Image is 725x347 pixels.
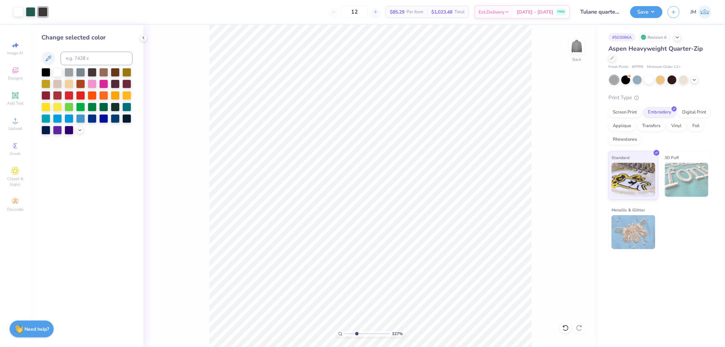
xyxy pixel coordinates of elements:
[575,5,625,19] input: Untitled Design
[643,107,676,118] div: Embroidery
[630,6,662,18] button: Save
[431,8,452,16] span: $1,023.48
[61,52,133,65] input: e.g. 7428 c
[517,8,553,16] span: [DATE] - [DATE]
[665,154,679,161] span: 3D Puff
[407,8,423,16] span: Per Item
[3,176,27,187] span: Clipart & logos
[479,8,504,16] span: Est. Delivery
[41,33,133,42] div: Change selected color
[608,121,636,131] div: Applique
[570,39,584,53] img: Back
[341,6,368,18] input: – –
[7,50,23,56] span: Image AI
[647,64,681,70] span: Minimum Order: 12 +
[611,206,645,213] span: Metallic & Glitter
[667,121,686,131] div: Vinyl
[608,45,703,53] span: Aspen Heavyweight Quarter-Zip
[611,154,629,161] span: Standard
[7,207,23,212] span: Decorate
[665,163,709,197] img: 3D Puff
[690,5,711,19] a: JM
[632,64,643,70] span: # FP95
[8,75,23,81] span: Designs
[454,8,465,16] span: Total
[638,121,665,131] div: Transfers
[611,215,655,249] img: Metallic & Glitter
[608,94,711,102] div: Print Type
[25,326,49,332] strong: Need help?
[7,101,23,106] span: Add Text
[10,151,21,156] span: Greek
[698,5,711,19] img: Joshua Macky Gaerlan
[688,121,704,131] div: Foil
[608,107,641,118] div: Screen Print
[608,64,628,70] span: Fresh Prints
[572,56,581,63] div: Back
[611,163,655,197] img: Standard
[690,8,696,16] span: JM
[392,331,403,337] span: 327 %
[608,135,641,145] div: Rhinestones
[8,126,22,131] span: Upload
[639,33,670,41] div: Revision 6
[608,33,636,41] div: # 503086A
[557,10,565,14] span: FREE
[390,8,404,16] span: $85.29
[678,107,711,118] div: Digital Print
